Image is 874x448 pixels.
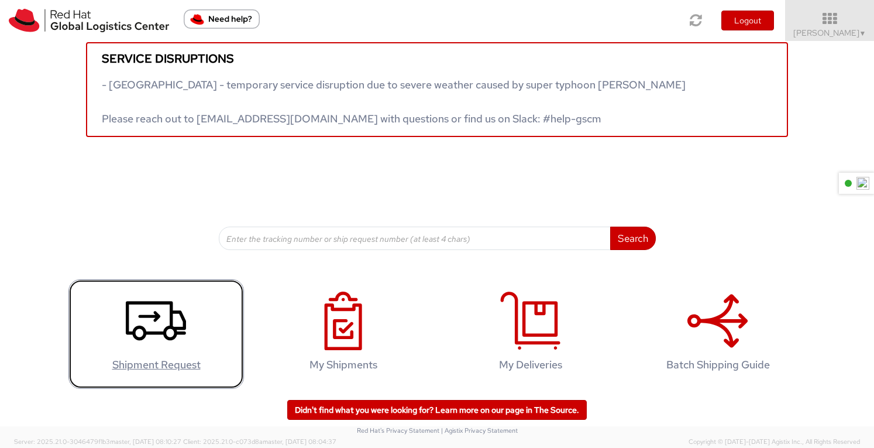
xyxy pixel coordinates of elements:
input: Enter the tracking number or ship request number (at least 4 chars) [219,227,611,250]
span: master, [DATE] 08:10:27 [110,437,181,446]
h4: Batch Shipping Guide [642,359,793,371]
h4: My Deliveries [455,359,606,371]
span: ▼ [859,29,866,38]
a: Shipment Request [68,279,244,389]
a: Didn't find what you were looking for? Learn more on our page in The Source. [287,400,587,420]
a: Red Hat's Privacy Statement [357,426,439,435]
a: Service disruptions - [GEOGRAPHIC_DATA] - temporary service disruption due to severe weather caus... [86,42,788,137]
button: Search [610,227,656,250]
button: Logout [721,11,774,30]
span: Client: 2025.21.0-c073d8a [183,437,336,446]
a: My Shipments [256,279,431,389]
span: - [GEOGRAPHIC_DATA] - temporary service disruption due to severe weather caused by super typhoon ... [102,78,686,125]
a: | Agistix Privacy Statement [441,426,518,435]
span: master, [DATE] 08:04:37 [263,437,336,446]
span: [PERSON_NAME] [793,28,866,38]
img: rh-logistics-00dfa346123c4ec078e1.svg [9,9,169,32]
span: Copyright © [DATE]-[DATE] Agistix Inc., All Rights Reserved [689,437,860,447]
h4: Shipment Request [81,359,232,371]
span: Server: 2025.21.0-3046479f1b3 [14,437,181,446]
a: Batch Shipping Guide [630,279,806,389]
button: Need help? [184,9,260,29]
h4: My Shipments [268,359,419,371]
h5: Service disruptions [102,52,772,65]
a: My Deliveries [443,279,618,389]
